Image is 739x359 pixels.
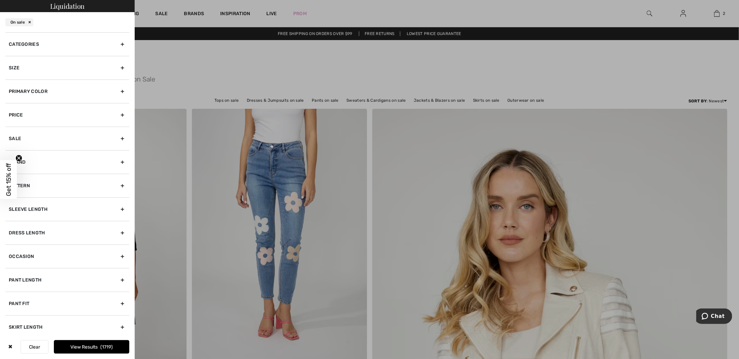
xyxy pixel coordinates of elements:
div: Sleeve length [5,197,129,221]
div: Occasion [5,244,129,268]
div: Brand [5,150,129,174]
div: ✖ [5,340,15,354]
div: Pant Fit [5,292,129,315]
div: Skirt Length [5,315,129,339]
span: 1719 [100,344,113,350]
button: Close teaser [15,155,22,162]
button: Clear [21,340,48,354]
div: On sale [5,18,33,26]
button: View Results1719 [54,340,129,354]
div: Price [5,103,129,127]
div: Sale [5,127,129,150]
div: Pattern [5,174,129,197]
div: Primary Color [5,79,129,103]
div: Categories [5,32,129,56]
div: Dress Length [5,221,129,244]
div: Size [5,56,129,79]
span: Get 15% off [5,163,12,196]
div: Pant Length [5,268,129,292]
iframe: Opens a widget where you can chat to one of our agents [696,308,732,325]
